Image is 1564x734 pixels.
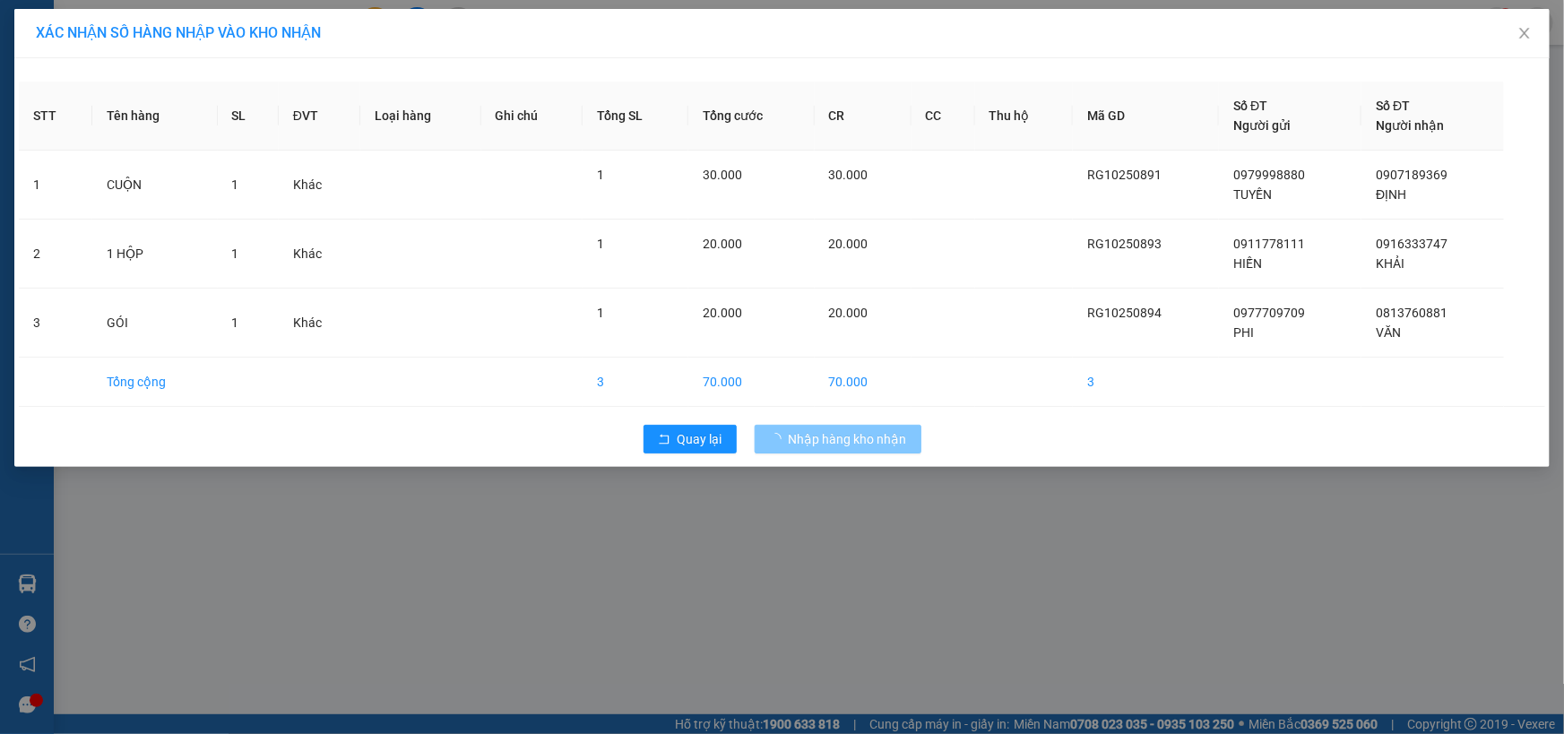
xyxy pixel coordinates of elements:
span: 1 [232,177,239,192]
td: Khác [279,220,360,289]
td: Tổng cộng [92,358,217,407]
th: Mã GD [1073,82,1219,151]
td: 1 [19,151,92,220]
span: PHI [1233,325,1254,340]
th: Ghi chú [481,82,583,151]
span: 1 [232,246,239,261]
span: 20.000 [703,306,742,320]
td: 3 [583,358,688,407]
td: 70.000 [688,358,815,407]
span: HIẾN [1233,256,1262,271]
span: 1 [597,168,604,182]
span: 0813760881 [1376,306,1447,320]
span: Số ĐT [1376,99,1410,113]
span: Số ĐT [1233,99,1267,113]
td: 70.000 [815,358,912,407]
th: CC [912,82,975,151]
span: Quay lại [678,429,722,449]
span: 0907189369 [1376,168,1447,182]
td: CUỘN [92,151,217,220]
span: close [1517,26,1532,40]
td: GÓI [92,289,217,358]
th: Thu hộ [975,82,1073,151]
span: RG10250891 [1087,168,1162,182]
span: Người nhận [1376,118,1444,133]
span: 1 [232,315,239,330]
span: rollback [658,433,670,447]
span: Người gửi [1233,118,1291,133]
th: STT [19,82,92,151]
span: KHẢI [1376,256,1404,271]
th: Tổng SL [583,82,688,151]
span: loading [769,433,789,445]
th: CR [815,82,912,151]
span: 20.000 [829,306,868,320]
span: 20.000 [703,237,742,251]
button: rollbackQuay lại [644,425,737,453]
span: VĂN [1376,325,1401,340]
span: XÁC NHẬN SỐ HÀNG NHẬP VÀO KHO NHẬN [36,24,321,41]
td: 3 [19,289,92,358]
th: Tổng cước [688,82,815,151]
span: 0911778111 [1233,237,1305,251]
span: 0977709709 [1233,306,1305,320]
span: RG10250894 [1087,306,1162,320]
td: 1 HỘP [92,220,217,289]
span: Nhập hàng kho nhận [789,429,907,449]
span: 30.000 [829,168,868,182]
th: SL [218,82,279,151]
button: Nhập hàng kho nhận [755,425,921,453]
td: Khác [279,151,360,220]
td: 2 [19,220,92,289]
span: 0979998880 [1233,168,1305,182]
th: Loại hàng [360,82,481,151]
th: Tên hàng [92,82,217,151]
span: TUYỀN [1233,187,1272,202]
span: 1 [597,237,604,251]
span: 0916333747 [1376,237,1447,251]
td: Khác [279,289,360,358]
td: 3 [1073,358,1219,407]
span: ĐỊNH [1376,187,1406,202]
span: 30.000 [703,168,742,182]
span: 20.000 [829,237,868,251]
th: ĐVT [279,82,360,151]
span: 1 [597,306,604,320]
span: RG10250893 [1087,237,1162,251]
button: Close [1499,9,1550,59]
